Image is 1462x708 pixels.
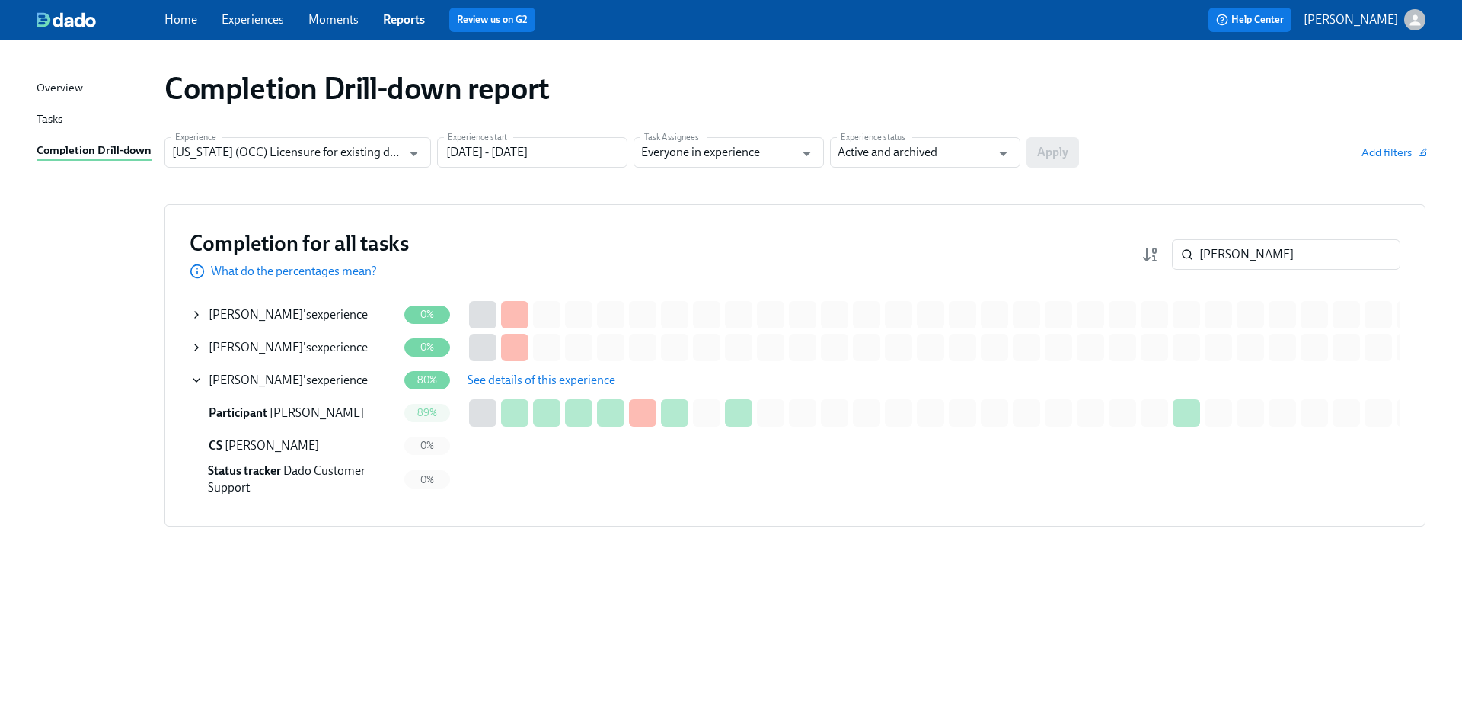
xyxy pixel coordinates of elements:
[1361,145,1425,160] button: Add filters
[37,12,164,27] a: dado
[449,8,535,32] button: Review us on G2
[308,12,359,27] a: Moments
[209,307,303,322] span: [PERSON_NAME]
[1208,8,1291,32] button: Help Center
[209,372,368,389] div: 's experience
[190,463,397,496] div: Status tracker Dado Customer Support
[411,440,443,451] span: 0%
[190,332,397,363] div: [PERSON_NAME]'sexperience
[457,12,528,27] a: Review us on G2
[190,229,409,257] h3: Completion for all tasks
[1304,11,1398,28] p: [PERSON_NAME]
[411,309,443,320] span: 0%
[1216,12,1284,27] span: Help Center
[411,341,443,353] span: 0%
[37,79,83,98] div: Overview
[795,142,819,165] button: Open
[211,263,377,280] p: What do the percentages mean?
[209,306,368,323] div: 's experience
[991,142,1015,165] button: Open
[209,438,222,453] span: Credentialing Specialist
[209,373,303,387] span: [PERSON_NAME]
[190,365,397,396] div: [PERSON_NAME]'sexperience
[457,365,626,396] button: See details of this experience
[164,12,197,27] a: Home
[209,405,267,420] span: Participant
[411,474,443,485] span: 0%
[1304,9,1425,30] button: [PERSON_NAME]
[222,12,284,27] a: Experiences
[209,339,368,356] div: 's experience
[209,340,303,354] span: [PERSON_NAME]
[164,70,550,107] h1: Completion Drill-down report
[408,407,447,418] span: 89%
[37,12,96,27] img: dado
[270,405,364,420] span: [PERSON_NAME]
[37,111,152,130] a: Tasks
[37,79,152,98] a: Overview
[190,300,397,330] div: [PERSON_NAME]'sexperience
[468,373,615,388] span: See details of this experience
[225,438,319,453] span: [PERSON_NAME]
[208,463,281,478] span: Status tracker
[408,374,447,386] span: 80%
[190,431,397,461] div: CS [PERSON_NAME]
[37,142,152,161] a: Completion Drill-down
[383,12,425,27] a: Reports
[1199,239,1400,270] input: Search by name
[402,142,426,165] button: Open
[37,111,62,130] div: Tasks
[190,398,397,428] div: Participant [PERSON_NAME]
[208,463,365,495] span: Dado Customer Support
